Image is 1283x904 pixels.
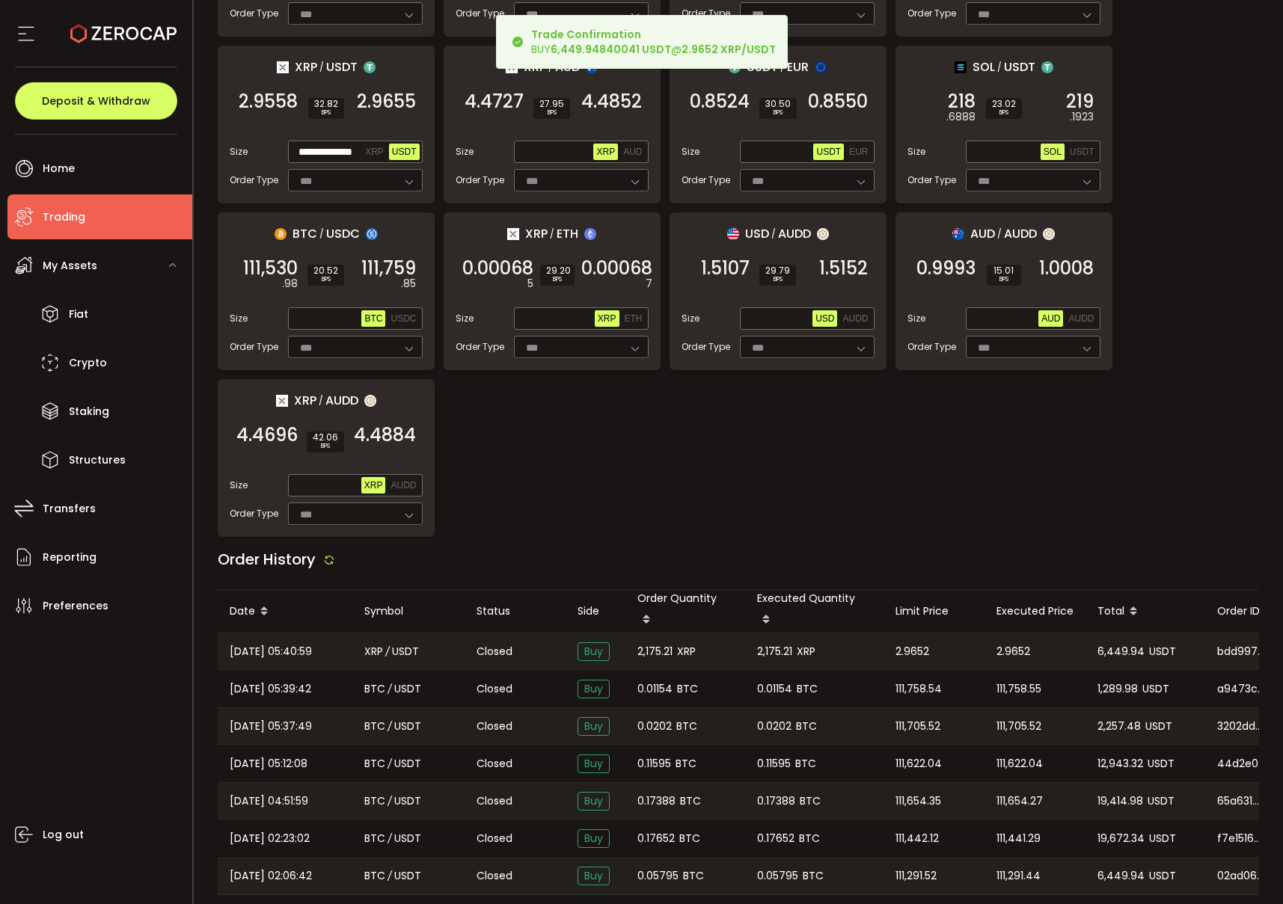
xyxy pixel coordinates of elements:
span: [DATE] 04:51:59 [230,793,308,810]
span: BTC [800,793,821,810]
button: AUDD [1065,310,1097,327]
em: / [388,830,392,847]
span: 3202dd07-6c00-4f76-8df4-e5ca8f6f45b9 [1217,719,1265,734]
span: Size [456,312,474,325]
span: AUD [623,147,642,157]
span: BTC [799,830,820,847]
span: Closed [477,831,512,846]
span: BTC [797,680,818,698]
span: BTC [364,718,385,735]
span: XRP [364,643,383,660]
button: USDT [1067,144,1097,160]
img: sol_portfolio.png [955,61,967,73]
button: EUR [846,144,871,160]
em: .1923 [1070,109,1094,125]
span: 2,175.21 [757,643,792,660]
button: AUDD [388,477,419,493]
i: BPS [314,108,338,117]
span: Preferences [43,595,108,617]
span: Deposit & Withdraw [42,96,150,106]
span: Size [230,479,248,492]
span: 4.4852 [581,94,642,109]
span: BTC [364,313,382,324]
span: 111,622.04 [996,755,1043,772]
span: Buy [578,829,610,848]
span: Buy [578,717,610,736]
span: Buy [578,642,610,661]
span: Order Type [456,340,504,354]
span: XRP [596,147,615,157]
span: 0.00068 [581,261,652,276]
button: USDC [388,310,419,327]
em: / [319,227,324,241]
span: Buy [578,867,610,885]
span: AUDD [1068,313,1094,324]
iframe: Chat Widget [1105,742,1283,904]
span: 0.01154 [637,680,673,698]
span: [DATE] 05:37:49 [230,718,312,735]
button: BTC [361,310,385,327]
em: / [319,394,323,408]
span: 6,449.94 [1097,867,1145,885]
span: USDT [816,147,841,157]
span: BTC [680,793,701,810]
em: / [388,867,392,885]
i: BPS [313,275,338,284]
span: Closed [477,793,512,809]
span: 0.17388 [637,793,676,810]
span: Structures [69,449,126,471]
img: aud_portfolio.svg [952,228,964,240]
span: Size [230,145,248,159]
em: / [388,793,392,810]
span: 111,442.12 [895,830,939,847]
span: 2,257.48 [1097,718,1141,735]
span: Closed [477,681,512,697]
span: 1.0008 [1039,261,1094,276]
span: Order Type [456,173,504,187]
b: 6,449.94840041 USDT [551,42,671,57]
span: USDT [326,58,358,76]
em: .98 [282,276,298,292]
span: BTC [676,755,696,772]
span: 0.05795 [757,867,798,885]
em: / [385,643,390,660]
span: USDT [394,867,421,885]
img: usdt_portfolio.svg [1041,61,1053,73]
span: EUR [787,58,809,76]
span: USDT [394,755,421,772]
span: 0.9993 [916,261,976,276]
span: 4.4884 [354,428,416,443]
span: Buy [578,792,610,811]
button: AUD [1038,310,1063,327]
div: Total [1086,599,1205,624]
span: Closed [477,719,512,734]
span: 1,289.98 [1097,680,1138,698]
span: My Assets [43,255,97,277]
span: 12,943.32 [1097,755,1143,772]
span: XRP [525,224,548,243]
span: XRP [677,643,696,660]
span: USDT [394,680,421,698]
span: 0.17388 [757,793,795,810]
span: USDT [1145,718,1172,735]
em: / [771,227,776,241]
span: 29.79 [765,266,790,275]
span: 0.11595 [637,755,671,772]
span: 0.0202 [757,718,791,735]
span: Closed [477,644,512,659]
span: 111,654.27 [996,793,1043,810]
button: USDT [813,144,844,160]
span: 111,705.52 [895,718,940,735]
span: 15.01 [993,266,1015,275]
button: XRP [593,144,618,160]
span: BTC [364,755,385,772]
div: Side [566,603,625,620]
em: 7 [646,276,652,292]
span: Order Type [456,7,504,20]
span: Size [682,145,699,159]
span: BTC [677,680,698,698]
span: USDT [1070,147,1094,157]
span: Transfers [43,498,96,520]
span: Order Type [907,340,956,354]
span: 0.8524 [690,94,750,109]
